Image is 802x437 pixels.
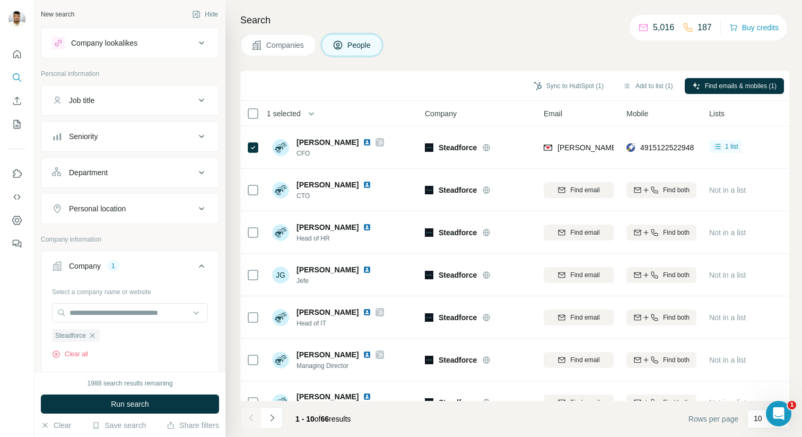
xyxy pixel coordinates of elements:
span: CTO [297,191,376,201]
button: Find email [544,267,614,283]
img: provider findymail logo [544,142,552,153]
span: Company [425,108,457,119]
button: Find email [544,395,614,410]
button: Company lookalikes [41,30,219,56]
span: [PERSON_NAME] [297,264,359,275]
button: Find both [626,352,696,368]
img: LinkedIn logo [363,265,371,274]
div: Personal location [69,203,126,214]
iframe: Intercom live chat [766,401,791,426]
span: Find email [570,398,599,407]
img: Logo of Steadforce [425,143,433,152]
button: Dashboard [8,211,25,230]
button: Find both [626,182,696,198]
span: Head of IT [297,319,384,328]
span: Find emails & mobiles (1) [705,81,777,91]
span: [PERSON_NAME] [297,349,359,360]
span: of [315,415,321,423]
button: Hide [185,6,225,22]
span: Find both [663,355,690,365]
span: Steadforce [439,397,477,408]
span: Find email [570,185,599,195]
img: LinkedIn logo [363,223,371,232]
span: Find both [663,270,690,280]
img: LinkedIn logo [363,392,371,401]
span: Companies [266,40,305,50]
span: [PERSON_NAME] [297,391,359,402]
img: LinkedIn logo [363,350,371,359]
span: Lists [709,108,725,119]
button: Department [41,160,219,185]
span: Jefe [297,276,376,286]
img: Logo of Steadforce [425,271,433,279]
button: Sync to HubSpot (1) [526,78,611,94]
button: Share filters [167,420,219,431]
span: Email [544,108,562,119]
span: [PERSON_NAME] [297,179,359,190]
span: Rows per page [688,414,738,424]
span: Steadforce [439,185,477,195]
img: Avatar [272,182,289,199]
button: Find email [544,352,614,368]
span: Find email [570,270,599,280]
button: Clear [41,420,71,431]
button: Seniority [41,124,219,149]
div: Company lookalikes [71,38,137,48]
h4: Search [240,13,789,28]
button: Find both [626,310,696,325]
span: Steadforce [439,270,477,280]
button: Add to list (1) [615,78,681,94]
span: CFO [297,149,384,158]
span: Steadforce [439,227,477,238]
span: 4915122522948 [640,143,694,152]
img: Logo of Steadforce [425,398,433,407]
div: Company [69,261,101,271]
img: Avatar [272,309,289,326]
button: Use Surfe API [8,187,25,207]
p: 10 [754,413,762,424]
div: Seniority [69,131,98,142]
span: Find both [663,185,690,195]
button: Navigate to next page [261,407,283,429]
span: [PERSON_NAME] [297,222,359,233]
button: Buy credits [729,20,779,35]
button: Personal location [41,196,219,221]
span: Mobile [626,108,648,119]
p: 187 [698,21,712,34]
span: Not in a list [709,186,746,194]
p: Personal information [41,69,219,79]
span: 1 list [725,142,738,151]
button: Job title [41,88,219,113]
span: Find email [570,228,599,237]
img: Logo of Steadforce [425,356,433,364]
div: JG [272,267,289,284]
img: Logo of Steadforce [425,228,433,237]
button: Enrich CSV [8,91,25,110]
span: Find email [570,313,599,322]
img: Avatar [272,224,289,241]
button: Run search [41,395,219,414]
button: Find both [626,395,696,410]
button: Find both [626,267,696,283]
img: Avatar [272,352,289,369]
span: Steadforce [439,355,477,365]
div: New search [41,10,74,19]
button: Find email [544,182,614,198]
span: [PERSON_NAME] [297,137,359,148]
span: 1 selected [267,108,301,119]
button: Find emails & mobiles (1) [685,78,784,94]
span: 1 [788,401,796,409]
p: Company information [41,235,219,244]
span: 1 - 10 [295,415,315,423]
button: Use Surfe on LinkedIn [8,164,25,183]
img: Avatar [8,11,25,28]
span: Not in a list [709,313,746,322]
span: Managing Director [297,361,384,371]
span: People [347,40,372,50]
button: Find email [544,225,614,241]
button: My lists [8,115,25,134]
span: Steadforce [55,331,86,340]
img: LinkedIn logo [363,138,371,147]
div: Department [69,167,108,178]
span: Not in a list [709,356,746,364]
